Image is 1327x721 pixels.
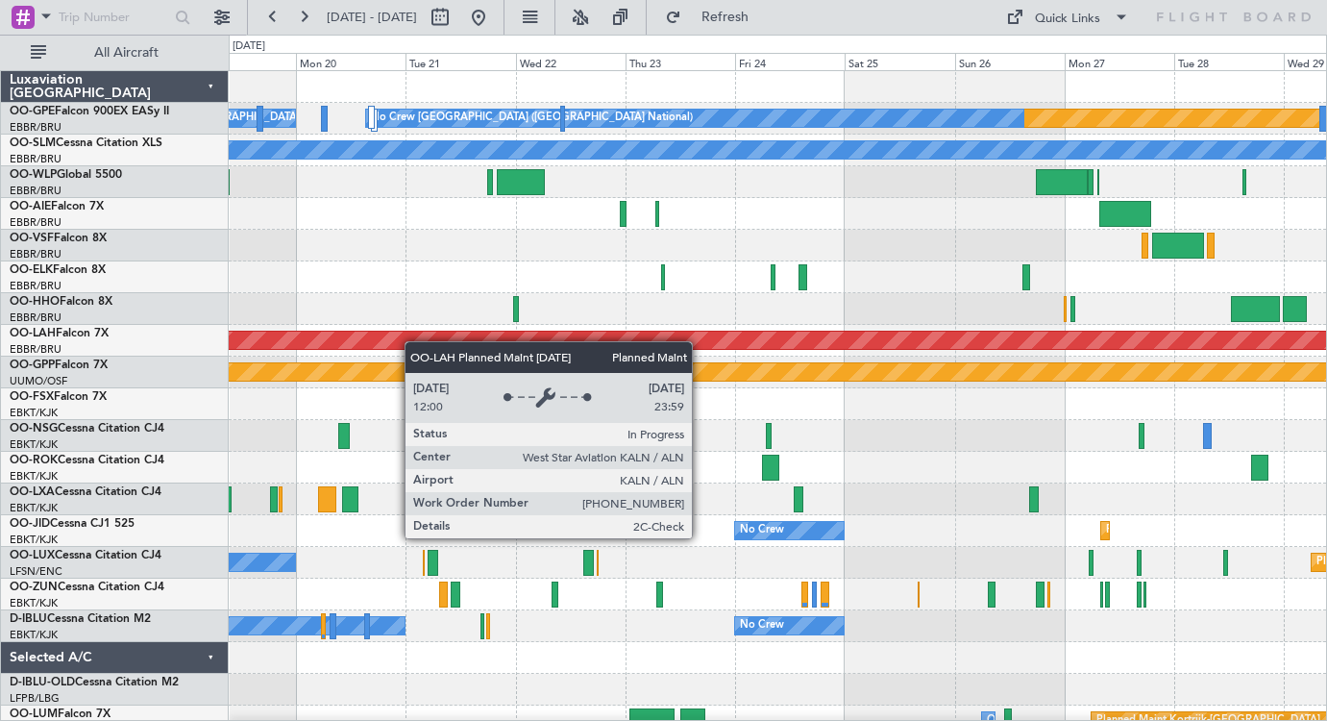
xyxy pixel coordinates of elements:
span: D-IBLU [10,613,47,625]
span: OO-ELK [10,264,53,276]
a: OO-LUXCessna Citation CJ4 [10,550,161,561]
span: OO-LAH [10,328,56,339]
input: Trip Number [59,3,169,32]
div: Tue 21 [405,53,515,70]
a: OO-HHOFalcon 8X [10,296,112,308]
span: All Aircraft [50,46,203,60]
a: OO-JIDCessna CJ1 525 [10,518,135,530]
span: OO-GPP [10,360,55,371]
span: OO-JID [10,518,50,530]
a: OO-VSFFalcon 8X [10,233,107,244]
span: OO-ZUN [10,582,58,593]
div: Wed 22 [516,53,626,70]
span: OO-NSG [10,423,58,435]
button: Refresh [656,2,772,33]
span: OO-SLM [10,137,56,149]
button: All Aircraft [21,37,209,68]
a: OO-LUMFalcon 7X [10,709,111,720]
div: Mon 20 [296,53,405,70]
a: OO-LAHFalcon 7X [10,328,109,339]
span: OO-HHO [10,296,60,308]
a: EBBR/BRU [10,184,61,198]
div: [DATE] [233,38,265,55]
a: LFPB/LBG [10,691,60,706]
span: [DATE] - [DATE] [327,9,417,26]
a: EBBR/BRU [10,279,61,293]
div: Thu 23 [626,53,735,70]
span: OO-GPE [10,106,55,117]
span: OO-LXA [10,486,55,498]
span: D-IBLU-OLD [10,677,75,688]
div: Fri 24 [735,53,845,70]
div: No Crew [740,611,784,640]
span: Refresh [685,11,766,24]
span: OO-ROK [10,455,58,466]
a: EBKT/KJK [10,501,58,515]
a: EBKT/KJK [10,437,58,452]
a: OO-LXACessna Citation CJ4 [10,486,161,498]
a: OO-WLPGlobal 5500 [10,169,122,181]
div: Sat 25 [845,53,954,70]
a: LFSN/ENC [10,564,62,579]
a: OO-SLMCessna Citation XLS [10,137,162,149]
span: OO-LUX [10,550,55,561]
a: OO-GPEFalcon 900EX EASy II [10,106,169,117]
a: EBKT/KJK [10,533,58,547]
a: EBKT/KJK [10,628,58,642]
a: EBBR/BRU [10,215,61,230]
a: UUMO/OSF [10,374,67,388]
div: Mon 27 [1065,53,1174,70]
a: EBKT/KJK [10,469,58,484]
a: EBBR/BRU [10,342,61,357]
div: Tue 28 [1174,53,1284,70]
a: OO-ROKCessna Citation CJ4 [10,455,164,466]
div: Sun 26 [955,53,1065,70]
a: EBBR/BRU [10,311,61,325]
a: EBKT/KJK [10,596,58,610]
a: EBKT/KJK [10,406,58,420]
div: No Crew [GEOGRAPHIC_DATA] ([GEOGRAPHIC_DATA] National) [371,104,693,133]
a: D-IBLUCessna Citation M2 [10,613,151,625]
a: EBBR/BRU [10,247,61,261]
a: OO-FSXFalcon 7X [10,391,107,403]
a: OO-ZUNCessna Citation CJ4 [10,582,164,593]
button: Quick Links [996,2,1139,33]
span: OO-WLP [10,169,57,181]
span: OO-FSX [10,391,54,403]
span: OO-AIE [10,201,51,212]
span: OO-VSF [10,233,54,244]
a: EBBR/BRU [10,152,61,166]
a: EBBR/BRU [10,120,61,135]
div: Quick Links [1035,10,1100,29]
div: No Crew [740,516,784,545]
a: OO-NSGCessna Citation CJ4 [10,423,164,435]
div: Sun 19 [186,53,296,70]
a: OO-AIEFalcon 7X [10,201,104,212]
a: OO-GPPFalcon 7X [10,360,108,371]
a: OO-ELKFalcon 8X [10,264,106,276]
a: D-IBLU-OLDCessna Citation M2 [10,677,179,688]
span: OO-LUM [10,709,58,720]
